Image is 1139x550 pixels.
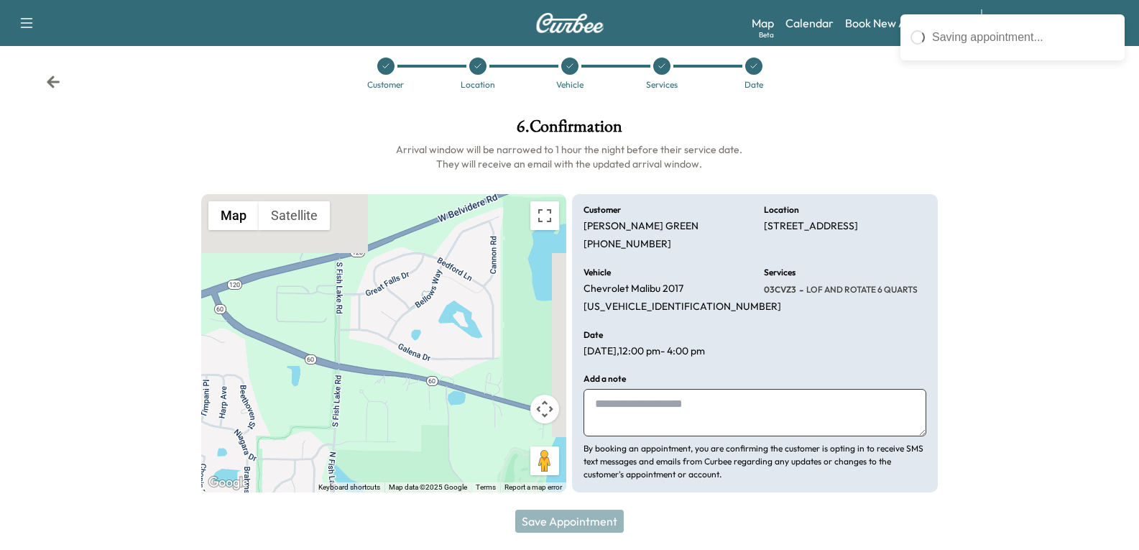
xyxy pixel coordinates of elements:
button: Show street map [208,201,259,230]
a: Open this area in Google Maps (opens a new window) [205,474,252,492]
div: Vehicle [556,81,584,89]
p: Chevrolet Malibu 2017 [584,283,683,295]
div: Customer [367,81,404,89]
div: Back [46,75,60,89]
a: Report a map error [504,483,562,491]
div: Date [744,81,763,89]
button: Show satellite imagery [259,201,330,230]
span: Map data ©2025 Google [389,483,467,491]
div: Saving appointment... [932,29,1115,46]
h1: 6 . Confirmation [201,118,938,142]
p: [DATE] , 12:00 pm - 4:00 pm [584,345,705,358]
a: MapBeta [752,14,774,32]
a: Book New Appointment [845,14,967,32]
p: By booking an appointment, you are confirming the customer is opting in to receive SMS text messa... [584,442,926,481]
div: Location [461,81,495,89]
button: Map camera controls [530,395,559,423]
h6: Location [764,206,799,214]
p: [US_VEHICLE_IDENTIFICATION_NUMBER] [584,301,781,313]
img: Curbee Logo [535,13,604,33]
a: Calendar [785,14,834,32]
a: Terms (opens in new tab) [476,483,496,491]
button: Keyboard shortcuts [318,482,380,492]
h6: Arrival window will be narrowed to 1 hour the night before their service date. They will receive ... [201,142,938,171]
button: Toggle fullscreen view [530,201,559,230]
span: - [796,283,803,297]
span: 03CVZ3 [764,284,796,295]
p: [STREET_ADDRESS] [764,220,858,233]
p: [PERSON_NAME] GREEN [584,220,698,233]
img: Google [205,474,252,492]
div: Services [646,81,678,89]
span: LOF AND ROTATE 6 QUARTS [803,284,918,295]
h6: Add a note [584,375,626,383]
h6: Services [764,268,796,277]
h6: Date [584,331,603,339]
h6: Vehicle [584,268,611,277]
div: Beta [759,29,774,40]
h6: Customer [584,206,621,214]
button: Drag Pegman onto the map to open Street View [530,446,559,475]
p: [PHONE_NUMBER] [584,238,671,251]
